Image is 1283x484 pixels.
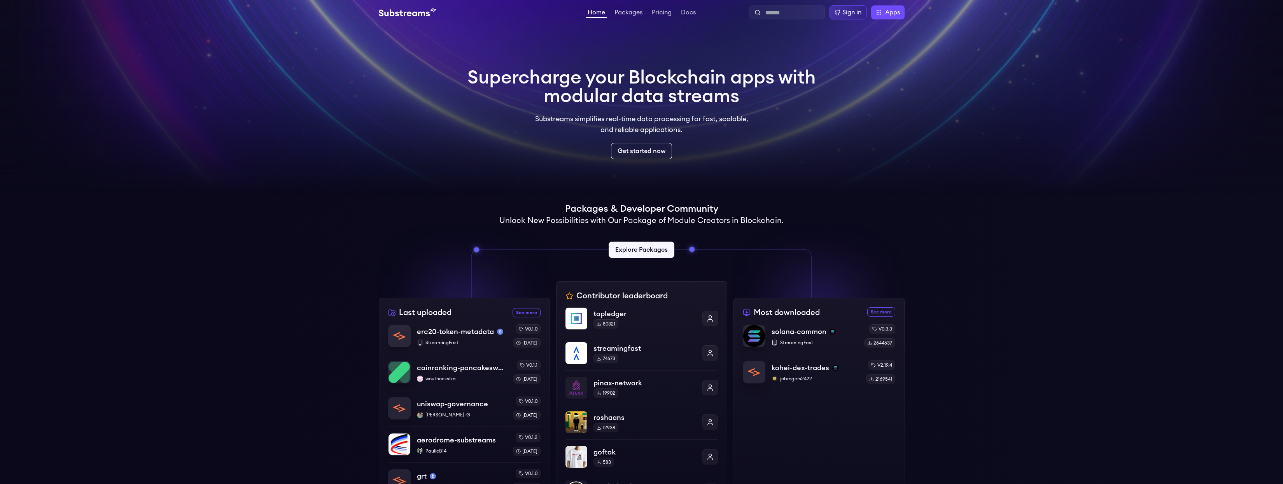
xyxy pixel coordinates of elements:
img: goftok [565,446,587,468]
p: kohei-dex-trades [772,362,829,373]
span: Apps [885,8,900,17]
p: solana-common [772,326,826,337]
p: [PERSON_NAME]-G [417,412,507,418]
a: See more most downloaded packages [867,307,895,317]
div: 2644637 [864,338,895,348]
img: streamingfast [565,342,587,364]
a: kohei-dex-tradeskohei-dex-tradessolanajobrogers2422jobrogers2422v2.19.42169541 [743,354,895,384]
a: See more recently uploaded packages [513,308,541,317]
p: goftok [593,447,696,458]
p: pinax-network [593,378,696,388]
a: Pricing [650,9,673,17]
a: Docs [679,9,697,17]
p: Substreams simplifies real-time data processing for fast, scalable, and reliable applications. [530,113,754,135]
p: topledger [593,308,696,319]
p: erc20-token-metadata [417,326,494,337]
a: roshaansroshaans12938 [565,405,718,439]
div: 19902 [593,388,618,398]
div: v0.1.0 [516,469,541,478]
p: StreamingFast [772,339,858,346]
p: uniswap-governance [417,399,488,409]
img: coinranking-pancakeswap-v3-forks [389,361,410,383]
img: topledger [565,308,587,329]
div: [DATE] [513,374,541,384]
div: 80321 [593,319,618,329]
div: v0.3.3 [869,324,895,334]
img: aerodrome-substreams [389,434,410,455]
h1: Packages & Developer Community [565,203,718,215]
div: Sign in [842,8,861,17]
p: StreamingFast [417,339,507,346]
a: Packages [613,9,644,17]
img: mainnet [430,473,436,479]
a: streamingfaststreamingfast74673 [565,336,718,370]
a: erc20-token-metadataerc20-token-metadatamainnetStreamingFastv0.1.0[DATE] [388,324,541,354]
a: uniswap-governanceuniswap-governanceAaditya-G[PERSON_NAME]-Gv0.1.0[DATE] [388,390,541,426]
div: v0.1.0 [516,397,541,406]
img: roshaans [565,411,587,433]
div: 583 [593,458,614,467]
img: solana [832,365,838,371]
h1: Supercharge your Blockchain apps with modular data streams [467,68,816,106]
div: 12938 [593,423,618,432]
img: solana-common [743,325,765,347]
a: Home [586,9,607,18]
img: Aaditya-G [417,412,423,418]
img: wouthoekstra [417,376,423,382]
img: mainnet [497,329,503,335]
img: PaulieB14 [417,448,423,454]
p: wouthoekstra [417,376,507,382]
div: 2169541 [866,374,895,384]
h2: Unlock New Possibilities with Our Package of Module Creators in Blockchain. [499,215,784,226]
a: solana-commonsolana-commonsolanaStreamingFastv0.3.32644637 [743,324,895,354]
div: [DATE] [513,447,541,456]
a: aerodrome-substreamsaerodrome-substreamsPaulieB14PaulieB14v0.1.2[DATE] [388,426,541,462]
p: coinranking-pancakeswap-v3-forks [417,362,507,373]
img: pinax-network [565,377,587,399]
div: v2.19.4 [868,360,895,370]
p: roshaans [593,412,696,423]
img: uniswap-governance [389,397,410,419]
a: Explore Packages [609,242,674,258]
img: erc20-token-metadata [389,325,410,347]
a: Get started now [611,143,672,159]
div: v0.1.2 [516,433,541,442]
a: coinranking-pancakeswap-v3-forkscoinranking-pancakeswap-v3-forkswouthoekstrawouthoekstrav0.1.1[DATE] [388,354,541,390]
a: goftokgoftok583 [565,439,718,474]
p: aerodrome-substreams [417,435,496,446]
p: jobrogers2422 [772,376,860,382]
p: PaulieB14 [417,448,507,454]
a: topledgertopledger80321 [565,308,718,336]
p: grt [417,471,427,482]
img: solana [830,329,836,335]
img: kohei-dex-trades [743,361,765,383]
div: v0.1.1 [517,360,541,370]
img: Substream's logo [379,8,436,17]
a: Sign in [830,5,866,19]
a: pinax-networkpinax-network19902 [565,370,718,405]
p: streamingfast [593,343,696,354]
img: jobrogers2422 [772,376,778,382]
div: [DATE] [513,338,541,348]
div: 74673 [593,354,618,363]
div: v0.1.0 [516,324,541,334]
div: [DATE] [513,411,541,420]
